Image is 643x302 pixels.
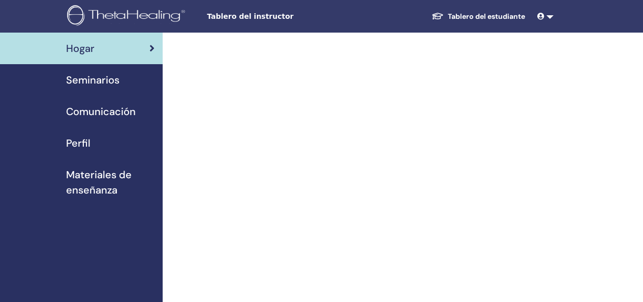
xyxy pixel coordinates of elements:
img: logo.png [67,5,189,28]
img: graduation-cap-white.svg [432,12,444,20]
span: Materiales de enseñanza [66,167,155,198]
span: Perfil [66,135,90,151]
span: Comunicación [66,104,136,119]
span: Tablero del instructor [207,11,359,22]
a: Tablero del estudiante [423,7,533,26]
span: Seminarios [66,72,119,88]
span: Hogar [66,41,95,56]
